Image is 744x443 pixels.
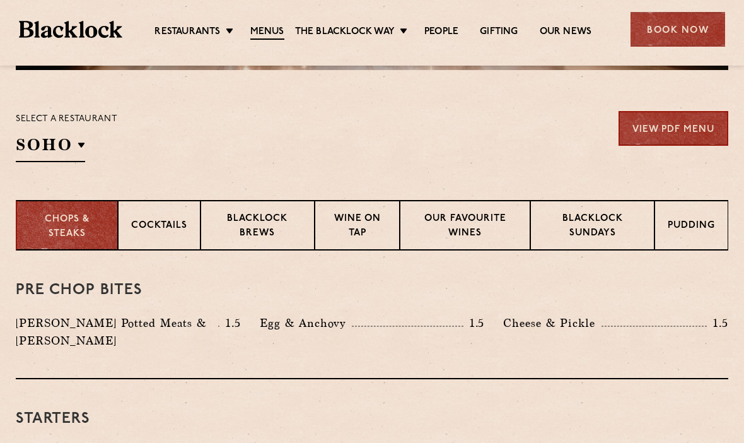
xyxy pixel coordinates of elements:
[154,26,220,38] a: Restaurants
[16,314,218,350] p: [PERSON_NAME] Potted Meats & [PERSON_NAME]
[219,315,241,331] p: 1.5
[631,12,725,47] div: Book Now
[250,26,284,40] a: Menus
[16,411,728,427] h3: Starters
[214,212,301,242] p: Blacklock Brews
[619,111,728,146] a: View PDF Menu
[328,212,387,242] p: Wine on Tap
[424,26,458,38] a: People
[16,282,728,298] h3: Pre Chop Bites
[131,219,187,235] p: Cocktails
[463,315,485,331] p: 1.5
[707,315,728,331] p: 1.5
[19,21,122,38] img: BL_Textured_Logo-footer-cropped.svg
[16,134,85,162] h2: SOHO
[413,212,517,242] p: Our favourite wines
[16,111,117,127] p: Select a restaurant
[260,314,352,332] p: Egg & Anchovy
[543,212,641,242] p: Blacklock Sundays
[540,26,592,38] a: Our News
[480,26,518,38] a: Gifting
[30,213,105,241] p: Chops & Steaks
[503,314,602,332] p: Cheese & Pickle
[295,26,395,38] a: The Blacklock Way
[668,219,715,235] p: Pudding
